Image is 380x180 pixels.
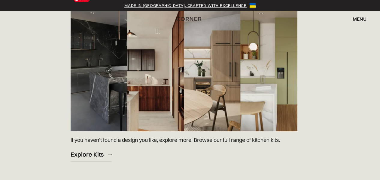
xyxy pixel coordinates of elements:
[353,17,366,21] div: menu
[71,136,280,144] p: If you haven't found a design you like, explore more. Browse our full range of kitchen kits.
[347,14,366,24] div: menu
[177,15,204,23] a: home
[71,147,112,162] a: Explore Kits
[124,2,247,8] a: Made in [GEOGRAPHIC_DATA], crafted with excellence
[71,150,104,158] div: Explore Kits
